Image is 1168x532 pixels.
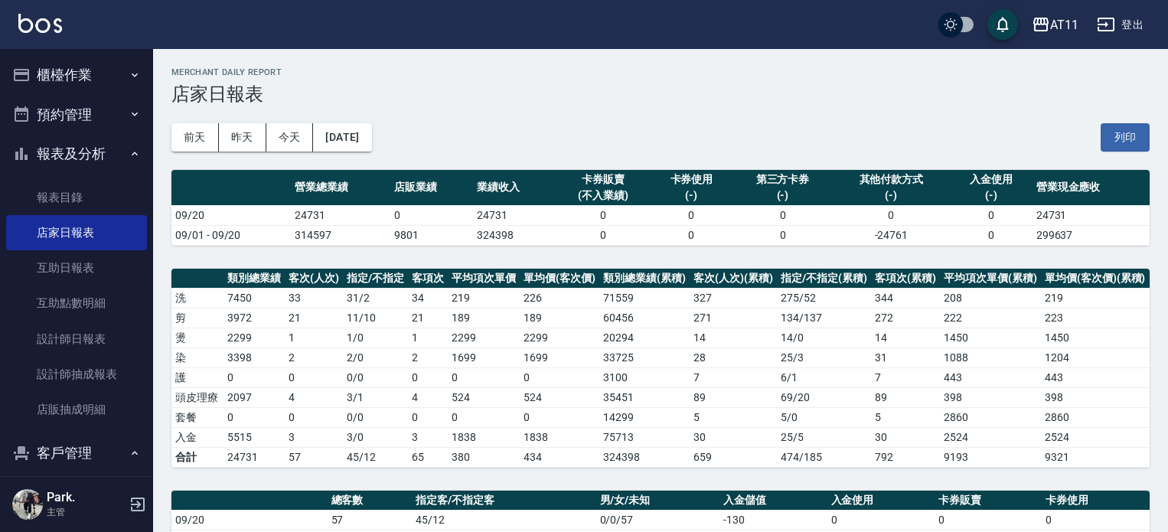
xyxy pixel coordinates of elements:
[690,308,777,328] td: 271
[408,348,448,367] td: 2
[473,205,556,225] td: 24731
[285,328,343,348] td: 1
[448,387,520,407] td: 524
[1041,288,1150,308] td: 219
[871,348,940,367] td: 31
[950,225,1033,245] td: 0
[171,328,223,348] td: 燙
[690,288,777,308] td: 327
[285,348,343,367] td: 2
[599,288,690,308] td: 71559
[556,205,651,225] td: 0
[599,269,690,289] th: 類別總業績(累積)
[599,367,690,387] td: 3100
[448,407,520,427] td: 0
[223,407,285,427] td: 0
[343,427,408,447] td: 3 / 0
[935,491,1042,511] th: 卡券販賣
[719,510,827,530] td: -130
[408,407,448,427] td: 0
[599,447,690,467] td: 324398
[1042,491,1150,511] th: 卡券使用
[520,269,599,289] th: 單均價(客次價)
[171,447,223,467] td: 合計
[520,427,599,447] td: 1838
[171,269,1150,468] table: a dense table
[871,407,940,427] td: 5
[520,328,599,348] td: 2299
[408,288,448,308] td: 34
[473,170,556,206] th: 業績收入
[871,447,940,467] td: 792
[940,367,1041,387] td: 443
[343,387,408,407] td: 3 / 1
[6,55,147,95] button: 櫃檯作業
[291,205,390,225] td: 24731
[6,134,147,174] button: 報表及分析
[408,269,448,289] th: 客項次
[520,348,599,367] td: 1699
[827,491,935,511] th: 入金使用
[6,433,147,473] button: 客戶管理
[871,269,940,289] th: 客項次(累積)
[6,180,147,215] a: 報表目錄
[719,491,827,511] th: 入金儲值
[171,308,223,328] td: 剪
[6,392,147,427] a: 店販抽成明細
[448,367,520,387] td: 0
[408,427,448,447] td: 3
[940,427,1041,447] td: 2524
[651,225,733,245] td: 0
[599,308,690,328] td: 60456
[1042,510,1150,530] td: 0
[560,188,647,204] div: (不入業績)
[285,427,343,447] td: 3
[599,328,690,348] td: 20294
[654,171,729,188] div: 卡券使用
[1041,269,1150,289] th: 單均價(客次價)(累積)
[556,225,651,245] td: 0
[833,225,950,245] td: -24761
[940,447,1041,467] td: 9193
[520,288,599,308] td: 226
[223,308,285,328] td: 3972
[777,269,871,289] th: 指定/不指定(累積)
[940,328,1041,348] td: 1450
[1041,308,1150,328] td: 223
[285,367,343,387] td: 0
[777,308,871,328] td: 134 / 137
[408,308,448,328] td: 21
[1026,9,1085,41] button: AT11
[171,367,223,387] td: 護
[223,387,285,407] td: 2097
[599,387,690,407] td: 35451
[777,367,871,387] td: 6 / 1
[343,288,408,308] td: 31 / 2
[599,348,690,367] td: 33725
[690,269,777,289] th: 客次(人次)(累積)
[448,308,520,328] td: 189
[223,447,285,467] td: 24731
[343,407,408,427] td: 0 / 0
[690,367,777,387] td: 7
[690,328,777,348] td: 14
[940,269,1041,289] th: 平均項次單價(累積)
[954,188,1029,204] div: (-)
[171,123,219,152] button: 前天
[1041,367,1150,387] td: 443
[987,9,1018,40] button: save
[520,387,599,407] td: 524
[47,490,125,505] h5: Park.
[171,407,223,427] td: 套餐
[651,205,733,225] td: 0
[690,387,777,407] td: 89
[1033,170,1150,206] th: 營業現金應收
[1091,11,1150,39] button: 登出
[690,447,777,467] td: 659
[223,288,285,308] td: 7450
[777,348,871,367] td: 25 / 3
[408,447,448,467] td: 65
[777,447,871,467] td: 474/185
[560,171,647,188] div: 卡券販賣
[390,225,473,245] td: 9801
